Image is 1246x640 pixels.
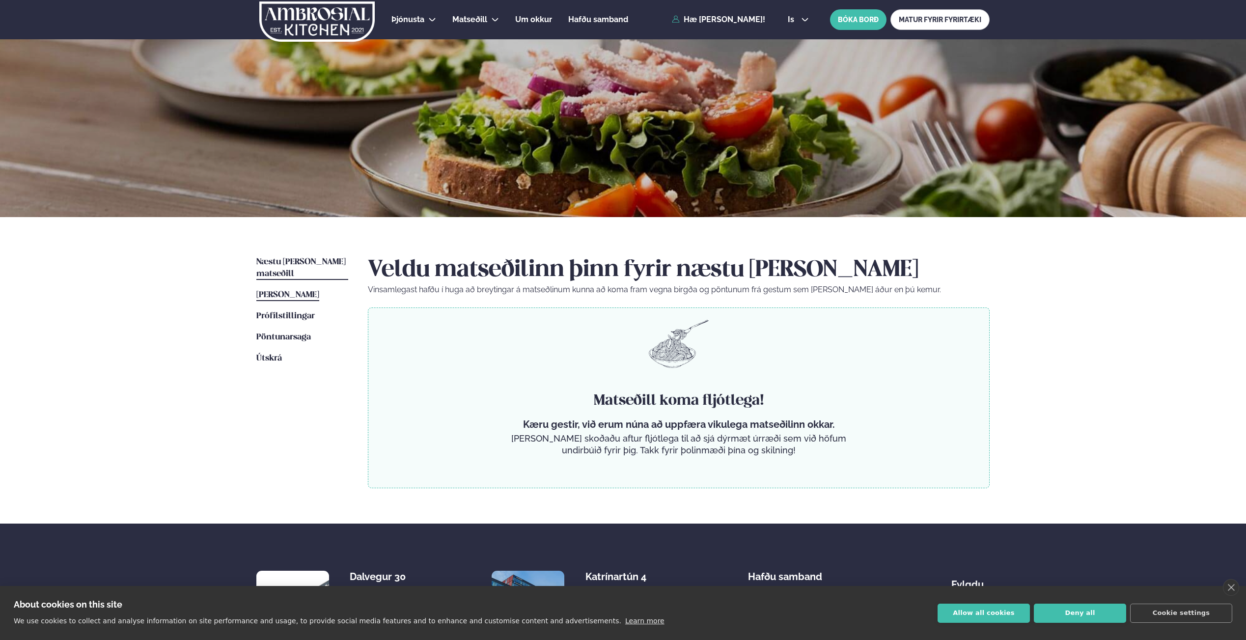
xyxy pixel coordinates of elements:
span: Um okkur [515,15,552,24]
span: [PERSON_NAME] [256,291,319,299]
h2: Veldu matseðilinn þinn fyrir næstu [PERSON_NAME] [368,256,990,284]
img: logo [258,1,376,42]
a: Matseðill [452,14,487,26]
span: Þjónusta [391,15,424,24]
a: Útskrá [256,353,282,364]
span: Næstu [PERSON_NAME] matseðill [256,258,346,278]
button: BÓKA BORÐ [830,9,886,30]
a: close [1223,579,1239,596]
a: Prófílstillingar [256,310,315,322]
span: Prófílstillingar [256,312,315,320]
a: Hafðu samband [568,14,628,26]
a: Þjónusta [391,14,424,26]
a: Um okkur [515,14,552,26]
button: Allow all cookies [938,604,1030,623]
span: Hafðu samband [568,15,628,24]
button: Cookie settings [1130,604,1232,623]
a: MATUR FYRIR FYRIRTÆKI [890,9,990,30]
div: Fylgdu okkur [951,571,990,602]
span: is [788,16,797,24]
span: Pöntunarsaga [256,333,311,341]
img: pasta [649,320,709,368]
button: is [780,16,817,24]
div: Katrínartún 4 [585,571,664,583]
p: Vinsamlegast hafðu í huga að breytingar á matseðlinum kunna að koma fram vegna birgða og pöntunum... [368,284,990,296]
span: Matseðill [452,15,487,24]
a: Pöntunarsaga [256,332,311,343]
button: Deny all [1034,604,1126,623]
p: Kæru gestir, við erum núna að uppfæra vikulega matseðilinn okkar. [507,418,850,430]
a: Hæ [PERSON_NAME]! [672,15,765,24]
span: Hafðu samband [748,563,822,583]
div: Dalvegur 30 [350,571,428,583]
span: Útskrá [256,354,282,362]
a: [PERSON_NAME] [256,289,319,301]
strong: About cookies on this site [14,599,122,610]
p: [PERSON_NAME] skoðaðu aftur fljótlega til að sjá dýrmæt úrræði sem við höfum undirbúið fyrir þig.... [507,433,850,456]
p: We use cookies to collect and analyse information on site performance and usage, to provide socia... [14,617,621,625]
a: Learn more [625,617,665,625]
h4: Matseðill koma fljótlega! [507,391,850,411]
a: Næstu [PERSON_NAME] matseðill [256,256,348,280]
